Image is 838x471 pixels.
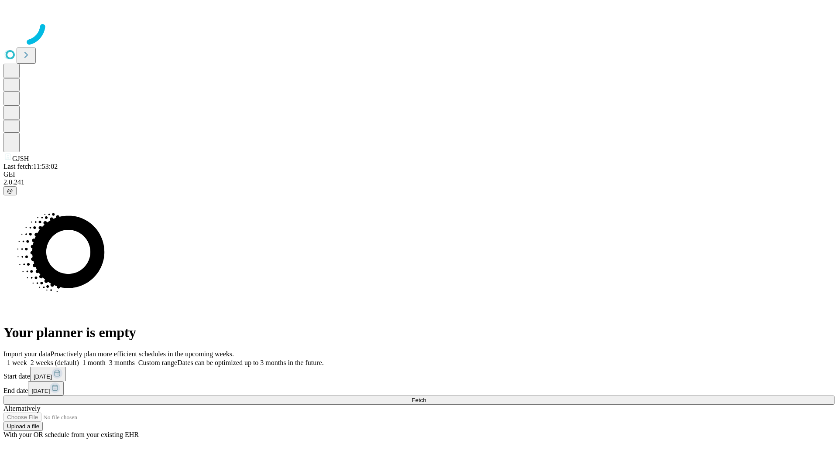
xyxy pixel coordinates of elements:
[82,359,106,366] span: 1 month
[30,367,66,381] button: [DATE]
[3,396,835,405] button: Fetch
[3,178,835,186] div: 2.0.241
[412,397,426,403] span: Fetch
[109,359,135,366] span: 3 months
[7,188,13,194] span: @
[3,163,58,170] span: Last fetch: 11:53:02
[7,359,27,366] span: 1 week
[3,350,51,358] span: Import your data
[31,388,50,394] span: [DATE]
[3,405,40,412] span: Alternatively
[3,324,835,341] h1: Your planner is empty
[12,155,29,162] span: GJSH
[31,359,79,366] span: 2 weeks (default)
[3,186,17,195] button: @
[34,373,52,380] span: [DATE]
[3,381,835,396] div: End date
[3,367,835,381] div: Start date
[3,431,139,438] span: With your OR schedule from your existing EHR
[3,171,835,178] div: GEI
[138,359,177,366] span: Custom range
[3,422,43,431] button: Upload a file
[51,350,234,358] span: Proactively plan more efficient schedules in the upcoming weeks.
[28,381,64,396] button: [DATE]
[177,359,323,366] span: Dates can be optimized up to 3 months in the future.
